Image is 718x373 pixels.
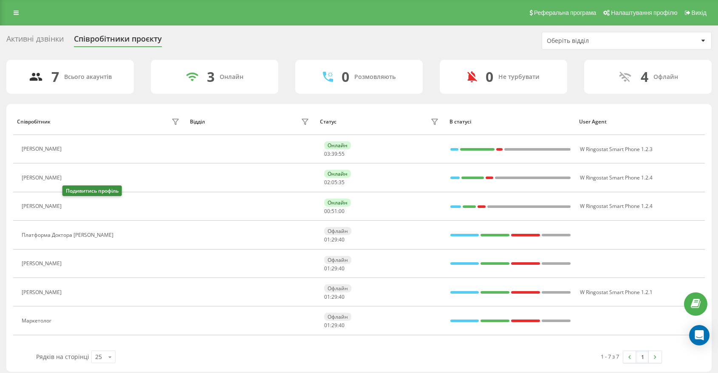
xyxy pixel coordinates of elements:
span: 02 [324,179,330,186]
div: [PERSON_NAME] [22,203,64,209]
span: W Ringostat Smart Phone 1.2.3 [580,146,653,153]
div: : : [324,237,345,243]
div: 3 [207,69,215,85]
div: : : [324,151,345,157]
div: 25 [95,353,102,361]
span: W Ringostat Smart Phone 1.2.1 [580,289,653,296]
div: Онлайн [220,73,243,81]
span: 35 [339,179,345,186]
div: В статусі [449,119,571,125]
span: Реферальна програма [534,9,596,16]
div: 7 [51,69,59,85]
div: Співробітник [17,119,51,125]
span: 40 [339,236,345,243]
span: 29 [331,322,337,329]
div: [PERSON_NAME] [22,175,64,181]
span: 01 [324,322,330,329]
div: Подивитись профіль [62,185,122,196]
div: : : [324,266,345,272]
span: 00 [324,208,330,215]
span: 55 [339,150,345,157]
span: 05 [331,179,337,186]
div: User Agent [579,119,701,125]
span: 40 [339,265,345,272]
div: : : [324,323,345,328]
div: Офлайн [653,73,678,81]
div: Офлайн [324,256,351,264]
span: 40 [339,322,345,329]
div: Не турбувати [498,73,540,81]
span: W Ringostat Smart Phone 1.2.4 [580,174,653,181]
div: [PERSON_NAME] [22,261,64,266]
div: Всього акаунтів [64,73,112,81]
div: Офлайн [324,284,351,292]
span: 29 [331,293,337,300]
div: Відділ [190,119,205,125]
div: Співробітники проєкту [74,34,162,48]
div: Онлайн [324,170,351,178]
span: W Ringostat Smart Phone 1.2.4 [580,202,653,210]
span: 29 [331,265,337,272]
span: 00 [339,208,345,215]
div: : : [324,179,345,185]
span: Налаштування профілю [611,9,677,16]
span: 01 [324,236,330,243]
div: [PERSON_NAME] [22,146,64,152]
div: Офлайн [324,313,351,321]
div: Офлайн [324,227,351,235]
div: [PERSON_NAME] [22,289,64,295]
div: 0 [342,69,349,85]
span: Рядків на сторінці [36,353,89,361]
div: Онлайн [324,141,351,149]
span: 29 [331,236,337,243]
div: 0 [486,69,493,85]
span: 01 [324,265,330,272]
div: Open Intercom Messenger [689,325,710,345]
div: Маркетолог [22,318,54,324]
span: 51 [331,208,337,215]
div: Оберіть відділ [547,37,648,45]
div: Розмовляють [354,73,396,81]
div: Платформа Доктора [PERSON_NAME] [22,232,116,238]
span: 39 [331,150,337,157]
div: Онлайн [324,199,351,207]
span: 01 [324,293,330,300]
span: 40 [339,293,345,300]
div: : : [324,294,345,300]
span: Вихід [692,9,707,16]
div: 1 - 7 з 7 [601,352,619,361]
span: 03 [324,150,330,157]
div: : : [324,208,345,214]
div: Статус [320,119,336,125]
a: 1 [636,351,649,363]
div: Активні дзвінки [6,34,64,48]
div: 4 [641,69,648,85]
